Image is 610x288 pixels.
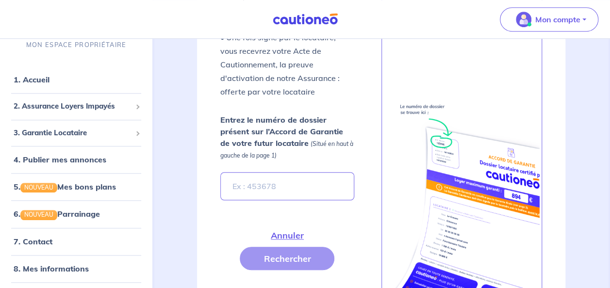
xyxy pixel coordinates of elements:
a: 8. Mes informations [14,264,89,273]
a: 4. Publier mes annonces [14,155,106,165]
div: 2. Assurance Loyers Impayés [4,97,148,116]
img: illu_account_valid_menu.svg [516,12,531,27]
div: 6.NOUVEAUParrainage [4,205,148,224]
div: 1. Accueil [4,70,148,90]
strong: Entrez le numéro de dossier présent sur l’Accord de Garantie de votre futur locataire [220,115,343,148]
a: 1. Accueil [14,75,49,85]
input: Ex : 453678 [220,172,354,200]
div: 4. Publier mes annonces [4,150,148,170]
p: MON ESPACE PROPRIÉTAIRE [26,40,126,49]
div: 3. Garantie Locataire [4,124,148,143]
div: 7. Contact [4,232,148,251]
button: Annuler [247,224,328,247]
button: illu_account_valid_menu.svgMon compte [500,7,598,32]
em: (Situé en haut à gauche de la page 1) [220,140,353,159]
p: Mon compte [535,14,580,25]
img: Cautioneo [269,13,342,25]
span: 3. Garantie Locataire [14,128,132,139]
a: 6.NOUVEAUParrainage [14,209,100,219]
a: 7. Contact [14,237,52,246]
span: 2. Assurance Loyers Impayés [14,101,132,112]
div: 8. Mes informations [4,259,148,278]
div: 5.NOUVEAUMes bons plans [4,177,148,197]
a: 5.NOUVEAUMes bons plans [14,182,116,192]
